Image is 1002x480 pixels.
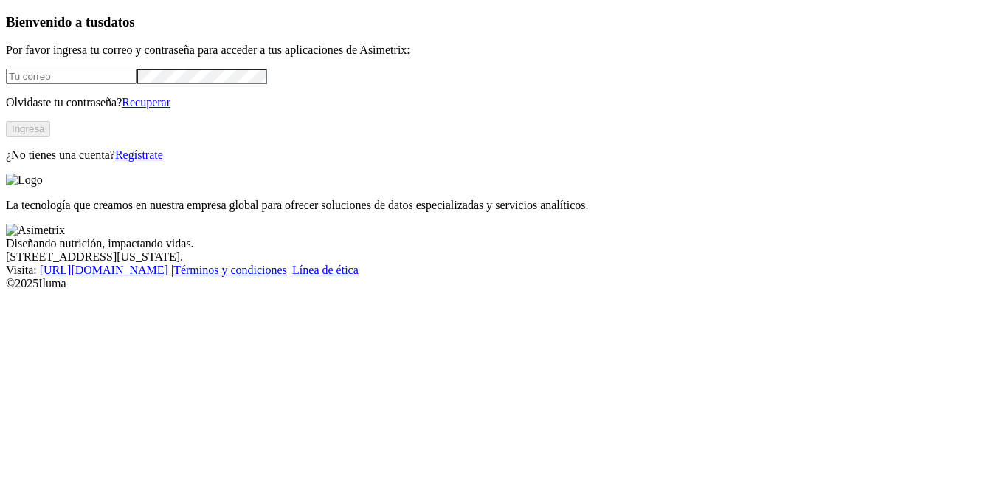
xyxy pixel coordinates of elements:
[6,148,996,162] p: ¿No tienes una cuenta?
[6,237,996,250] div: Diseñando nutrición, impactando vidas.
[173,264,287,276] a: Términos y condiciones
[6,224,65,237] img: Asimetrix
[6,264,996,277] div: Visita : | |
[6,199,996,212] p: La tecnología que creamos en nuestra empresa global para ofrecer soluciones de datos especializad...
[115,148,163,161] a: Regístrate
[6,121,50,137] button: Ingresa
[6,277,996,290] div: © 2025 Iluma
[6,44,996,57] p: Por favor ingresa tu correo y contraseña para acceder a tus aplicaciones de Asimetrix:
[6,174,43,187] img: Logo
[6,250,996,264] div: [STREET_ADDRESS][US_STATE].
[6,69,137,84] input: Tu correo
[6,96,996,109] p: Olvidaste tu contraseña?
[40,264,168,276] a: [URL][DOMAIN_NAME]
[292,264,359,276] a: Línea de ética
[103,14,135,30] span: datos
[6,14,996,30] h3: Bienvenido a tus
[122,96,170,109] a: Recuperar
